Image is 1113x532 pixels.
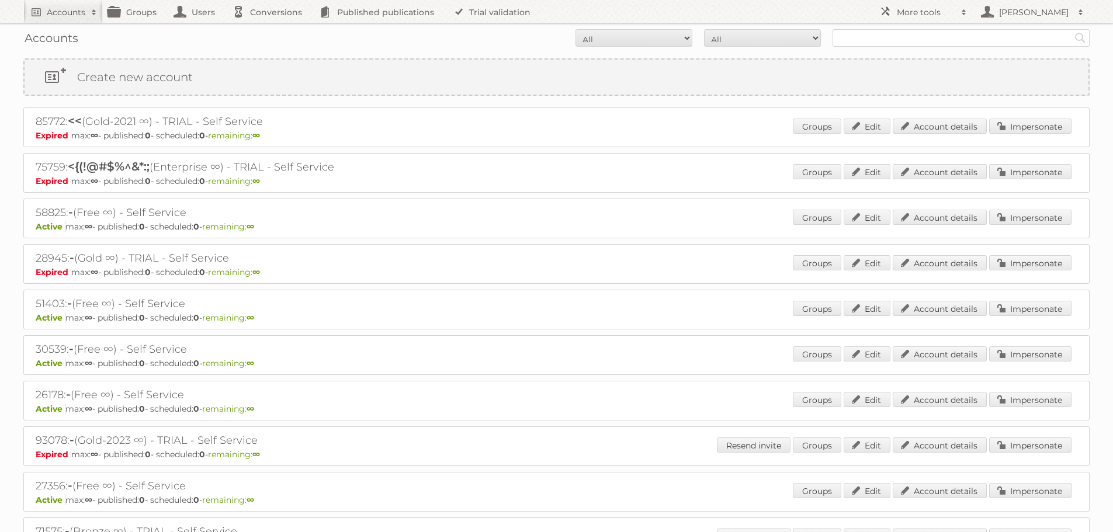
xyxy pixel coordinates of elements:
[793,437,841,453] a: Groups
[36,478,445,493] h2: 27356: (Free ∞) - Self Service
[68,478,72,492] span: -
[145,176,151,186] strong: 0
[36,130,1077,141] p: max: - published: - scheduled: -
[91,449,98,460] strong: ∞
[893,437,987,453] a: Account details
[85,312,92,323] strong: ∞
[36,159,445,175] h2: 75759: (Enterprise ∞) - TRIAL - Self Service
[36,176,71,186] span: Expired
[85,358,92,368] strong: ∞
[36,267,1077,277] p: max: - published: - scheduled: -
[36,495,65,505] span: Active
[252,130,260,141] strong: ∞
[252,449,260,460] strong: ∞
[139,312,145,323] strong: 0
[36,312,1077,323] p: max: - published: - scheduled: -
[989,164,1072,179] a: Impersonate
[36,404,1077,414] p: max: - published: - scheduled: -
[989,301,1072,316] a: Impersonate
[202,312,254,323] span: remaining:
[996,6,1072,18] h2: [PERSON_NAME]
[989,119,1072,134] a: Impersonate
[793,301,841,316] a: Groups
[193,495,199,505] strong: 0
[844,164,890,179] a: Edit
[247,221,254,232] strong: ∞
[193,312,199,323] strong: 0
[36,342,445,357] h2: 30539: (Free ∞) - Self Service
[85,495,92,505] strong: ∞
[989,437,1072,453] a: Impersonate
[36,495,1077,505] p: max: - published: - scheduled: -
[1072,29,1089,47] input: Search
[989,255,1072,270] a: Impersonate
[145,130,151,141] strong: 0
[36,312,65,323] span: Active
[36,267,71,277] span: Expired
[844,392,890,407] a: Edit
[139,221,145,232] strong: 0
[199,130,205,141] strong: 0
[844,210,890,225] a: Edit
[989,392,1072,407] a: Impersonate
[70,433,74,447] span: -
[893,392,987,407] a: Account details
[717,437,790,453] a: Resend invite
[893,210,987,225] a: Account details
[36,296,445,311] h2: 51403: (Free ∞) - Self Service
[68,159,150,173] span: <{(!@#$%^&*:;
[139,495,145,505] strong: 0
[793,164,841,179] a: Groups
[91,267,98,277] strong: ∞
[793,119,841,134] a: Groups
[91,176,98,186] strong: ∞
[36,221,1077,232] p: max: - published: - scheduled: -
[247,358,254,368] strong: ∞
[844,119,890,134] a: Edit
[897,6,955,18] h2: More tools
[69,342,74,356] span: -
[193,358,199,368] strong: 0
[208,449,260,460] span: remaining:
[247,312,254,323] strong: ∞
[793,392,841,407] a: Groups
[202,358,254,368] span: remaining:
[202,495,254,505] span: remaining:
[202,221,254,232] span: remaining:
[139,404,145,414] strong: 0
[36,251,445,266] h2: 28945: (Gold ∞) - TRIAL - Self Service
[893,119,987,134] a: Account details
[199,176,205,186] strong: 0
[247,404,254,414] strong: ∞
[893,301,987,316] a: Account details
[199,267,205,277] strong: 0
[145,449,151,460] strong: 0
[36,387,445,402] h2: 26178: (Free ∞) - Self Service
[70,251,74,265] span: -
[36,130,71,141] span: Expired
[145,267,151,277] strong: 0
[893,164,987,179] a: Account details
[199,449,205,460] strong: 0
[36,449,1077,460] p: max: - published: - scheduled: -
[844,301,890,316] a: Edit
[91,130,98,141] strong: ∞
[85,221,92,232] strong: ∞
[989,483,1072,498] a: Impersonate
[989,210,1072,225] a: Impersonate
[844,346,890,361] a: Edit
[36,449,71,460] span: Expired
[36,176,1077,186] p: max: - published: - scheduled: -
[36,358,1077,368] p: max: - published: - scheduled: -
[208,267,260,277] span: remaining:
[989,346,1072,361] a: Impersonate
[793,346,841,361] a: Groups
[793,255,841,270] a: Groups
[844,437,890,453] a: Edit
[193,404,199,414] strong: 0
[893,483,987,498] a: Account details
[844,483,890,498] a: Edit
[36,114,445,129] h2: 85772: (Gold-2021 ∞) - TRIAL - Self Service
[66,387,71,401] span: -
[247,495,254,505] strong: ∞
